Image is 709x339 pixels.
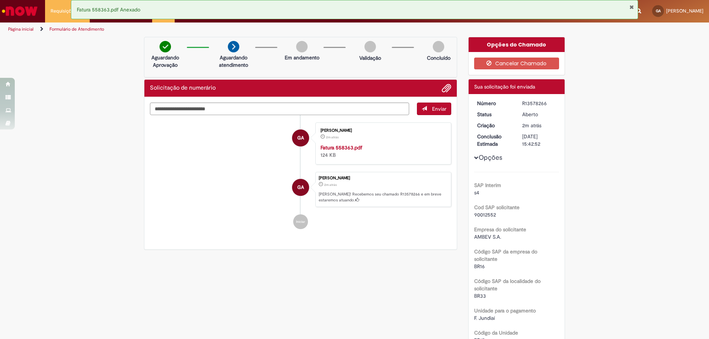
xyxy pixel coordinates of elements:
span: Enviar [432,105,446,112]
b: Unidade para o pagamento [474,307,536,314]
span: F. Jundiaí [474,315,495,321]
time: 29/09/2025 16:42:42 [326,135,339,139]
span: Fatura 558363.pdf Anexado [77,6,140,13]
b: Código SAP da localidade do solicitante [474,278,541,292]
a: Fatura 558363.pdf [321,144,362,151]
div: 124 KB [321,144,443,159]
img: img-circle-grey.png [296,41,308,52]
span: 2m atrás [326,135,339,139]
a: Formulário de Atendimento [49,26,104,32]
span: Requisições [51,7,76,15]
h2: Solicitação de numerário Histórico de tíquete [150,85,216,91]
img: img-circle-grey.png [364,41,376,52]
p: Aguardando Aprovação [147,54,183,69]
span: AMBEV S.A. [474,234,501,240]
button: Enviar [417,103,451,115]
ul: Trilhas de página [6,23,467,36]
span: 2m atrás [522,122,541,129]
b: Código da Unidade [474,329,518,336]
a: Página inicial [8,26,34,32]
span: 90012552 [474,211,496,218]
b: Empresa do solicitante [474,226,526,233]
p: Validação [359,54,381,62]
span: GA [297,129,304,147]
img: arrow-next.png [228,41,239,52]
span: GA [656,8,661,13]
button: Fechar Notificação [629,4,634,10]
dt: Criação [472,122,517,129]
p: Aguardando atendimento [216,54,251,69]
div: GIULIA GABRIELI SILVA ALEIXO [292,129,309,146]
div: [PERSON_NAME] [319,176,447,180]
div: Opções do Chamado [469,37,565,52]
dt: Conclusão Estimada [472,133,517,148]
dt: Status [472,111,517,118]
div: R13578266 [522,100,556,107]
span: BR33 [474,293,486,299]
div: [PERSON_NAME] [321,128,443,133]
b: Código SAP da empresa do solicitante [474,248,537,262]
b: Cod SAP solicitante [474,204,520,211]
ul: Histórico de tíquete [150,115,451,237]
span: BR16 [474,263,485,270]
img: img-circle-grey.png [433,41,444,52]
button: Cancelar Chamado [474,58,559,69]
textarea: Digite sua mensagem aqui... [150,103,409,115]
p: Em andamento [285,54,319,61]
span: 2m atrás [324,183,337,187]
div: Aberto [522,111,556,118]
li: GIULIA GABRIELI SILVA ALEIXO [150,172,451,207]
time: 29/09/2025 16:42:49 [522,122,541,129]
span: s4 [474,189,479,196]
div: GIULIA GABRIELI SILVA ALEIXO [292,179,309,196]
div: [DATE] 15:42:52 [522,133,556,148]
p: Concluído [427,54,451,62]
b: SAP Interim [474,182,501,188]
span: [PERSON_NAME] [666,8,703,14]
dt: Número [472,100,517,107]
p: [PERSON_NAME]! Recebemos seu chamado R13578266 e em breve estaremos atuando. [319,191,447,203]
img: check-circle-green.png [160,41,171,52]
button: Adicionar anexos [442,83,451,93]
span: Sua solicitação foi enviada [474,83,535,90]
time: 29/09/2025 16:42:49 [324,183,337,187]
img: ServiceNow [1,4,39,18]
div: 29/09/2025 16:42:49 [522,122,556,129]
span: GA [297,179,304,196]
